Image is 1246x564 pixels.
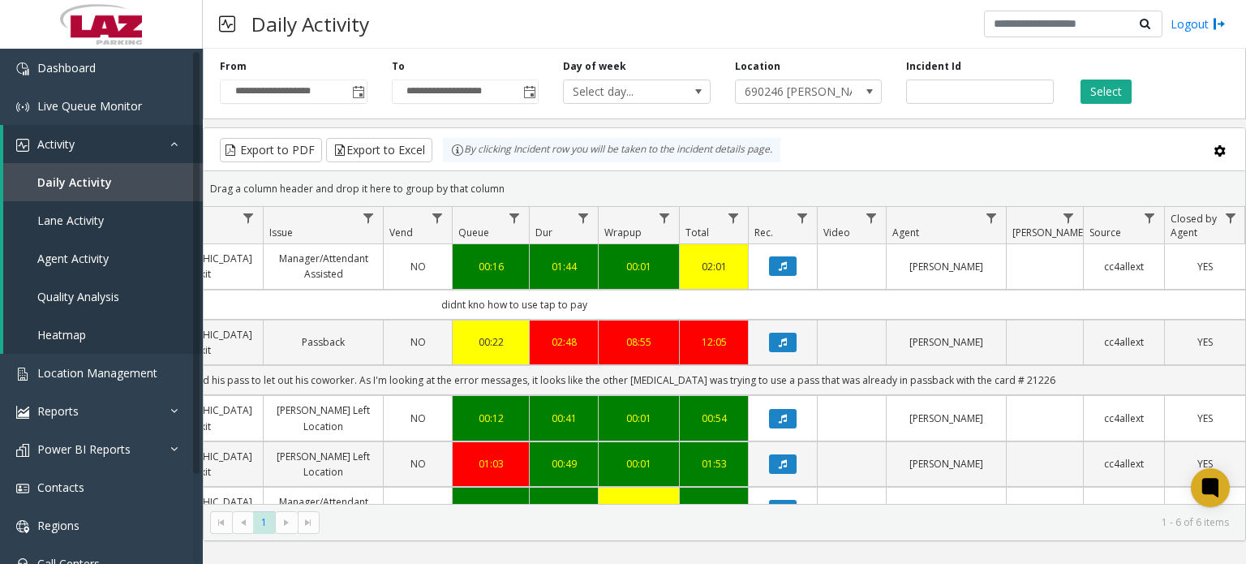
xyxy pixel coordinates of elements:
[896,334,996,350] a: [PERSON_NAME]
[608,456,669,471] a: 00:01
[1213,15,1226,32] img: logout
[393,456,442,471] a: NO
[153,251,253,282] a: [GEOGRAPHIC_DATA] Exit
[273,251,373,282] a: Manager/Attendant Assisted
[690,334,738,350] div: 12:05
[608,334,669,350] a: 08:55
[896,411,996,426] a: [PERSON_NAME]
[3,125,203,163] a: Activity
[462,456,519,471] a: 01:03
[462,334,519,350] div: 00:22
[1093,411,1154,426] a: cc4allext
[535,226,552,239] span: Dur
[1093,334,1154,350] a: cc4allext
[3,239,203,278] a: Agent Activity
[389,226,413,239] span: Vend
[37,480,84,495] span: Contacts
[892,226,919,239] span: Agent
[792,207,814,229] a: Rec. Filter Menu
[1058,207,1080,229] a: Parker Filter Menu
[410,503,426,517] span: NO
[520,80,538,103] span: Toggle popup
[906,59,961,74] label: Incident Id
[16,62,29,75] img: 'icon'
[219,4,235,44] img: pageIcon
[690,411,738,426] a: 00:54
[3,316,203,354] a: Heatmap
[16,520,29,533] img: 'icon'
[16,139,29,152] img: 'icon'
[1197,457,1213,471] span: YES
[604,226,642,239] span: Wrapup
[608,502,669,518] a: 00:26
[1093,502,1154,518] a: cc4allext
[690,259,738,274] a: 02:01
[539,411,588,426] a: 00:41
[204,207,1245,504] div: Data table
[1093,259,1154,274] a: cc4allext
[539,259,588,274] a: 01:44
[37,213,104,228] span: Lane Activity
[539,334,588,350] div: 02:48
[823,226,850,239] span: Video
[153,449,253,480] a: [GEOGRAPHIC_DATA] Exit
[273,494,373,525] a: Manager/Attendant Assisted
[736,80,853,103] span: 690246 [PERSON_NAME][GEOGRAPHIC_DATA]
[16,368,29,381] img: 'icon'
[37,98,142,114] span: Live Queue Monitor
[451,144,464,157] img: infoIcon.svg
[37,403,79,419] span: Reports
[3,201,203,239] a: Lane Activity
[458,226,489,239] span: Queue
[1175,334,1235,350] a: YES
[1171,212,1217,239] span: Closed by Agent
[410,260,426,273] span: NO
[393,259,442,274] a: NO
[326,138,432,162] button: Export to Excel
[462,502,519,518] div: 00:13
[37,365,157,381] span: Location Management
[462,411,519,426] div: 00:12
[253,511,275,533] span: Page 1
[37,136,75,152] span: Activity
[16,444,29,457] img: 'icon'
[690,502,738,518] a: 01:02
[443,138,780,162] div: By clicking Incident row you will be taken to the incident details page.
[37,441,131,457] span: Power BI Reports
[1175,259,1235,274] a: YES
[393,411,442,426] a: NO
[1089,226,1121,239] span: Source
[358,207,380,229] a: Issue Filter Menu
[37,174,112,190] span: Daily Activity
[273,334,373,350] a: Passback
[410,457,426,471] span: NO
[981,207,1003,229] a: Agent Filter Menu
[37,518,79,533] span: Regions
[1012,226,1086,239] span: [PERSON_NAME]
[1093,456,1154,471] a: cc4allext
[427,207,449,229] a: Vend Filter Menu
[462,259,519,274] a: 00:16
[690,456,738,471] a: 01:53
[861,207,883,229] a: Video Filter Menu
[539,502,588,518] a: 00:23
[243,4,377,44] h3: Daily Activity
[153,403,253,433] a: [GEOGRAPHIC_DATA] Exit
[410,411,426,425] span: NO
[608,411,669,426] div: 00:01
[573,207,595,229] a: Dur Filter Menu
[563,59,626,74] label: Day of week
[153,494,253,525] a: [GEOGRAPHIC_DATA] Exit
[1197,335,1213,349] span: YES
[735,59,780,74] label: Location
[896,502,996,518] a: [PERSON_NAME]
